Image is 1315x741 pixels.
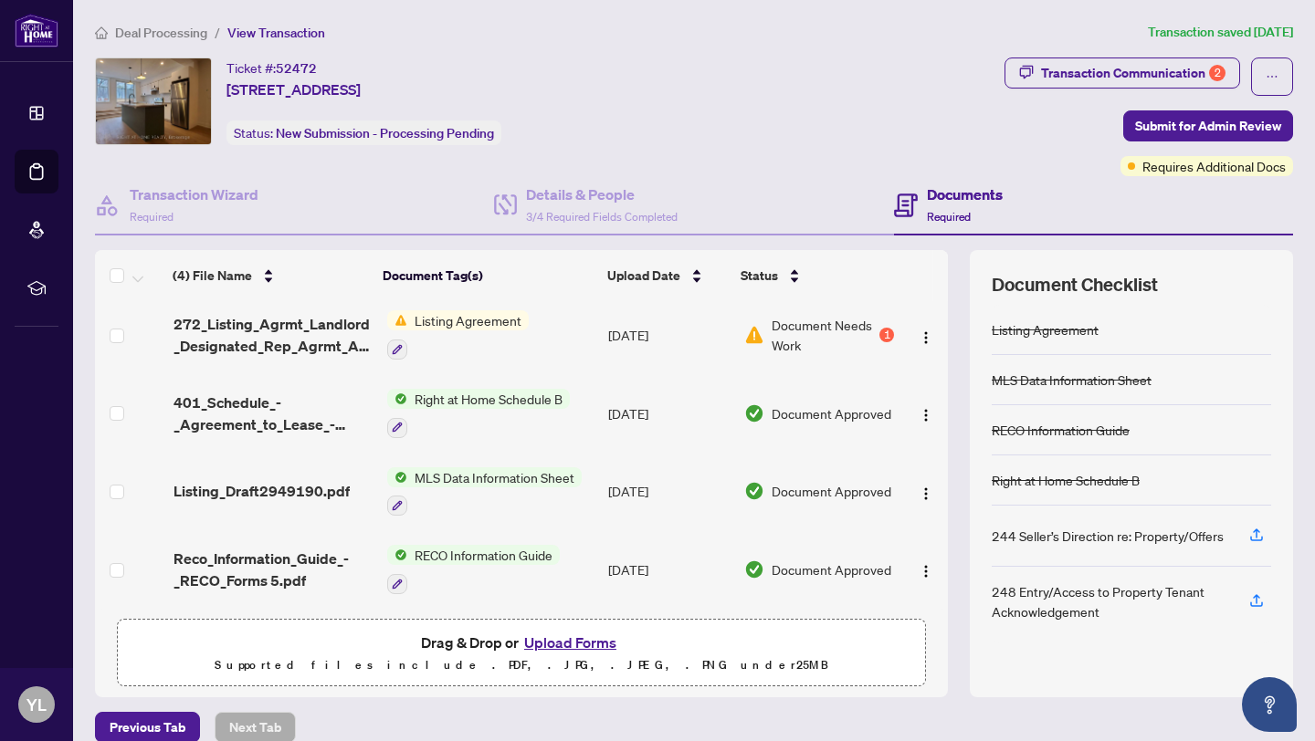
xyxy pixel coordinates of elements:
[601,530,736,609] td: [DATE]
[276,60,317,77] span: 52472
[26,692,47,717] span: YL
[911,555,941,584] button: Logo
[733,250,896,301] th: Status
[879,328,894,342] div: 1
[744,481,764,501] img: Document Status
[992,526,1224,546] div: 244 Seller’s Direction re: Property/Offers
[1148,22,1293,43] article: Transaction saved [DATE]
[919,330,933,345] img: Logo
[526,210,678,224] span: 3/4 Required Fields Completed
[387,545,407,565] img: Status Icon
[919,408,933,423] img: Logo
[1041,58,1226,88] div: Transaction Communication
[992,420,1130,440] div: RECO Information Guide
[407,545,560,565] span: RECO Information Guide
[118,620,925,687] span: Drag & Drop orUpload FormsSupported files include .PDF, .JPG, .JPEG, .PNG under25MB
[927,183,1003,205] h4: Documents
[1209,65,1226,81] div: 2
[601,374,736,453] td: [DATE]
[1135,111,1281,141] span: Submit for Admin Review
[165,250,375,301] th: (4) File Name
[600,250,733,301] th: Upload Date
[421,631,622,654] span: Drag & Drop or
[526,183,678,205] h4: Details & People
[607,266,680,286] span: Upload Date
[744,403,764,423] img: Document Status
[387,310,529,360] button: Status IconListing Agreement
[407,389,570,409] span: Right at Home Schedule B
[130,183,258,205] h4: Transaction Wizard
[519,631,622,654] button: Upload Forms
[744,325,764,345] img: Document Status
[911,476,941,506] button: Logo
[911,320,941,350] button: Logo
[1123,110,1293,141] button: Submit for Admin Review
[226,57,317,78] div: Ticket #:
[95,26,108,39] span: home
[992,581,1227,621] div: 248 Entry/Access to Property Tenant Acknowledgement
[601,453,736,531] td: [DATE]
[407,310,529,330] span: Listing Agreement
[226,78,361,100] span: [STREET_ADDRESS]
[387,545,560,594] button: Status IconRECO Information Guide
[772,315,876,355] span: Document Needs Work
[173,266,252,286] span: (4) File Name
[96,58,211,144] img: IMG-E12394566_1.jpg
[129,654,914,676] p: Supported files include .PDF, .JPG, .JPEG, .PNG under 25 MB
[744,559,764,579] img: Document Status
[919,564,933,579] img: Logo
[772,559,891,579] span: Document Approved
[992,370,1152,390] div: MLS Data Information Sheet
[772,481,891,501] span: Document Approved
[226,120,501,145] div: Status:
[387,467,582,517] button: Status IconMLS Data Information Sheet
[387,310,407,330] img: Status Icon
[130,210,174,224] span: Required
[1142,156,1286,176] span: Requires Additional Docs
[276,125,494,141] span: New Submission - Processing Pending
[911,399,941,428] button: Logo
[387,389,570,438] button: Status IconRight at Home Schedule B
[919,486,933,501] img: Logo
[15,14,58,47] img: logo
[407,467,582,487] span: MLS Data Information Sheet
[601,296,736,374] td: [DATE]
[174,391,372,435] span: 401_Schedule_-_Agreement_to_Lease_-_Residential_-_A_-_PropTx-[PERSON_NAME] 5.pdf
[1005,57,1240,89] button: Transaction Communication2
[1242,677,1297,732] button: Open asap
[772,403,891,423] span: Document Approved
[1266,70,1278,83] span: ellipsis
[992,272,1158,297] span: Document Checklist
[115,25,207,41] span: Deal Processing
[992,470,1140,490] div: Right at Home Schedule B
[375,250,600,301] th: Document Tag(s)
[174,548,372,591] span: Reco_Information_Guide_-_RECO_Forms 5.pdf
[992,319,1099,339] div: Listing Agreement
[741,266,778,286] span: Status
[174,480,350,502] span: Listing_Draft2949190.pdf
[927,210,971,224] span: Required
[174,313,372,357] span: 272_Listing_Agrmt_Landlord_Designated_Rep_Agrmt_Auth_to_Offer_for_Lease_-_OREA.pdf
[227,25,325,41] span: View Transaction
[215,22,220,43] li: /
[387,389,407,409] img: Status Icon
[387,467,407,487] img: Status Icon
